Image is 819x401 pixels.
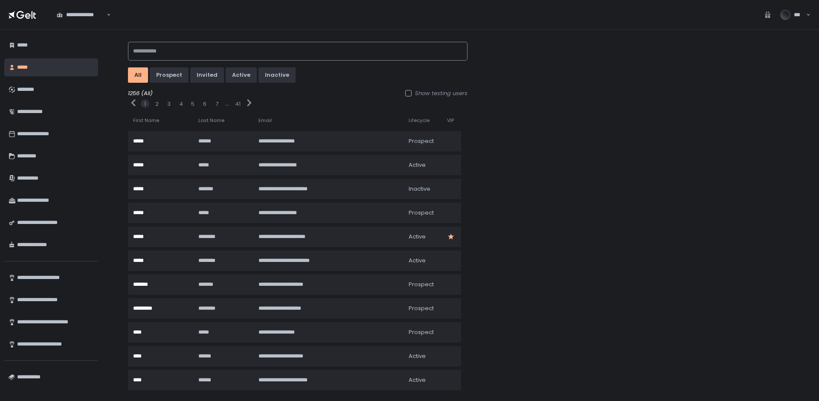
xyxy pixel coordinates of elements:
div: All [134,71,142,79]
button: All [128,67,148,83]
button: 41 [235,100,241,108]
div: Search for option [51,6,111,24]
button: inactive [258,67,296,83]
button: invited [190,67,224,83]
span: active [409,233,426,241]
button: 5 [191,100,195,108]
button: 4 [179,100,183,108]
span: prospect [409,305,434,312]
span: First Name [133,117,159,124]
button: 2 [155,100,159,108]
div: invited [197,71,218,79]
div: prospect [156,71,182,79]
span: inactive [409,185,430,193]
span: active [409,376,426,384]
button: active [226,67,257,83]
span: Last Name [198,117,224,124]
span: active [409,257,426,264]
div: ... [225,100,229,108]
button: 6 [203,100,206,108]
span: Email [258,117,272,124]
span: prospect [409,328,434,336]
span: prospect [409,137,434,145]
span: active [409,161,426,169]
span: Lifecycle [409,117,430,124]
button: 7 [215,100,218,108]
span: prospect [409,209,434,217]
button: prospect [150,67,189,83]
div: 1256 (All) [128,90,468,97]
button: 1 [144,100,146,108]
button: 3 [167,100,171,108]
span: VIP [447,117,454,124]
input: Search for option [105,11,106,19]
span: prospect [409,281,434,288]
span: active [409,352,426,360]
div: inactive [265,71,289,79]
div: active [232,71,250,79]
